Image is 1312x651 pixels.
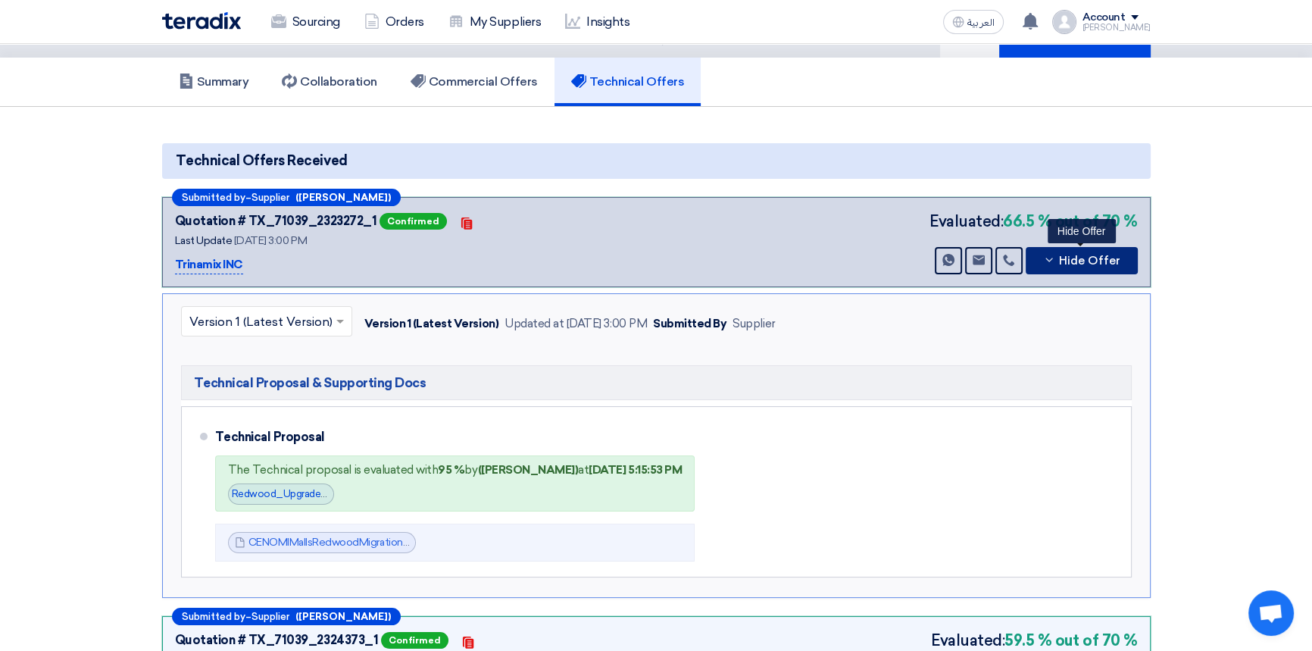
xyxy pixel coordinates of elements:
div: Hide Offer [1048,219,1116,243]
a: My Suppliers [436,5,553,39]
a: Collaboration [265,58,394,106]
a: Open chat [1248,590,1294,636]
div: Quotation # TX_71039_2324373_1 [175,631,379,649]
b: 66.5 % out of 70 % [1003,210,1137,233]
div: Technical Proposal [215,419,1107,455]
h5: Commercial Offers [411,74,538,89]
div: Quotation # TX_71039_2323272_1 [175,212,377,230]
span: Supplier [251,192,289,202]
div: Submitted By [653,315,726,333]
h5: Collaboration [282,74,377,89]
span: Submitted by [182,192,245,202]
img: profile_test.png [1052,10,1076,34]
div: Account [1082,11,1126,24]
a: Insights [553,5,642,39]
button: Hide Offer [1026,247,1138,274]
a: Technical Offers [554,58,701,106]
b: 95 % [438,463,464,477]
a: CENOMIMallsRedwoodMigrationTechnicalProposalv_1755777408228.pdf [248,536,598,549]
h5: Technical Offers [571,74,684,89]
div: – [172,189,401,206]
div: Evaluated: [929,210,1138,233]
b: ([PERSON_NAME]) [477,463,578,477]
span: Submitted by [182,612,245,621]
div: The Technical proposal is evaluated with by at [228,462,683,477]
span: [DATE] 3:00 PM [234,234,307,247]
h5: Summary [179,74,249,89]
button: العربية [943,10,1004,34]
div: Supplier [733,315,775,333]
span: Technical Proposal & Supporting Docs [194,374,426,392]
b: ([PERSON_NAME]) [295,192,391,202]
span: Supplier [251,612,289,621]
span: Confirmed [381,632,448,649]
span: Hide Offer [1059,255,1120,267]
a: Commercial Offers [394,58,554,106]
p: Trinamix INC [175,256,243,274]
div: Version 1 (Latest Version) [364,315,499,333]
span: Last Update [175,234,233,247]
a: Orders [352,5,436,39]
span: العربية [967,17,995,28]
img: Teradix logo [162,12,241,30]
div: [PERSON_NAME] [1082,23,1151,32]
div: – [172,608,401,625]
b: [DATE] 5:15:53 PM [589,463,682,477]
a: Sourcing [259,5,352,39]
a: Redwood_Upgrade_Evaluation_1756736150445.jpg [232,488,467,499]
b: ([PERSON_NAME]) [295,612,391,621]
div: Updated at [DATE] 3:00 PM [504,315,647,333]
a: Summary [162,58,266,106]
span: Technical Offers Received [176,151,348,171]
span: Confirmed [380,213,447,230]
